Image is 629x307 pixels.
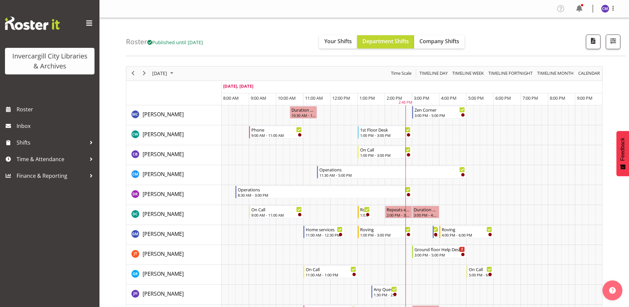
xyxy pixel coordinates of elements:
[362,38,409,45] span: Department Shifts
[390,69,413,77] button: Time Scale
[360,206,370,213] div: Roving
[324,38,352,45] span: Your Shifts
[442,226,492,233] div: Roving
[143,250,184,258] a: [PERSON_NAME]
[609,287,616,294] img: help-xxl-2.png
[306,232,343,238] div: 11:00 AM - 12:30 PM
[435,226,438,233] div: New book tagging
[126,285,221,305] td: Jill Harpur resource
[412,246,467,258] div: Glen Tomlinson"s event - Ground floor Help Desk Begin From Thursday, October 9, 2025 at 3:00:00 P...
[143,290,184,298] a: [PERSON_NAME]
[126,245,221,265] td: Glen Tomlinson resource
[414,113,465,118] div: 3:00 PM - 5:00 PM
[317,166,467,178] div: Cindy Mulrooney"s event - Operations Begin From Thursday, October 9, 2025 at 11:30:00 AM GMT+13:0...
[467,265,494,278] div: Grace Roscoe-Squires"s event - On Call Begin From Thursday, October 9, 2025 at 5:00:00 PM GMT+13:...
[303,265,358,278] div: Grace Roscoe-Squires"s event - On Call Begin From Thursday, October 9, 2025 at 11:00:00 AM GMT+13...
[143,170,184,178] span: [PERSON_NAME]
[143,170,184,178] a: [PERSON_NAME]
[303,226,344,238] div: Gabriel McKay Smith"s event - Home services Begin From Thursday, October 9, 2025 at 11:00:00 AM G...
[360,212,370,218] div: 1:00 PM - 1:30 PM
[390,69,412,77] span: Time Scale
[251,133,302,138] div: 9:00 AM - 11:00 AM
[433,226,440,238] div: Gabriel McKay Smith"s event - New book tagging Begin From Thursday, October 9, 2025 at 3:45:00 PM...
[278,95,296,101] span: 10:00 AM
[17,154,86,164] span: Time & Attendance
[360,146,410,153] div: On Call
[399,100,412,105] div: 2:46 PM
[143,210,184,218] span: [PERSON_NAME]
[332,95,350,101] span: 12:00 PM
[550,95,565,101] span: 8:00 PM
[12,51,88,71] div: Invercargill City Libraries & Archives
[601,5,609,13] img: chamique-mamolo11658.jpg
[223,83,253,89] span: [DATE], [DATE]
[360,126,410,133] div: 1st Floor Desk
[5,17,60,30] img: Rosterit website logo
[126,205,221,225] td: Donald Cunningham resource
[143,110,184,118] a: [PERSON_NAME]
[143,190,184,198] a: [PERSON_NAME]
[523,95,538,101] span: 7:00 PM
[143,130,184,138] a: [PERSON_NAME]
[452,69,484,77] span: Timeline Week
[578,69,600,77] span: calendar
[150,66,177,80] div: October 9, 2025
[126,38,203,46] h4: Roster
[143,250,184,257] span: [PERSON_NAME]
[319,35,357,49] button: Your Shifts
[238,186,410,193] div: Operations
[387,206,410,213] div: Repeats every [DATE] - [PERSON_NAME]
[418,69,449,77] button: Timeline Day
[223,95,239,101] span: 8:00 AM
[126,265,221,285] td: Grace Roscoe-Squires resource
[414,95,429,101] span: 3:00 PM
[441,95,457,101] span: 4:00 PM
[143,270,184,277] span: [PERSON_NAME]
[419,38,459,45] span: Company Shifts
[435,232,438,238] div: 3:45 PM - 4:00 PM
[151,69,176,77] button: October 2025
[606,35,620,49] button: Filter Shifts
[126,165,221,185] td: Cindy Mulrooney resource
[143,230,184,238] a: [PERSON_NAME]
[387,212,410,218] div: 2:00 PM - 3:00 PM
[358,126,412,139] div: Catherine Wilson"s event - 1st Floor Desk Begin From Thursday, October 9, 2025 at 1:00:00 PM GMT+...
[305,95,323,101] span: 11:00 AM
[319,166,465,173] div: Operations
[469,266,492,272] div: On Call
[290,106,317,119] div: Aurora Catu"s event - Duration 1 hours - Aurora Catu Begin From Thursday, October 9, 2025 at 10:3...
[536,69,575,77] button: Timeline Month
[586,35,600,49] button: Download a PDF of the roster for the current day
[139,66,150,80] div: next period
[143,230,184,238] span: [PERSON_NAME]
[238,192,410,198] div: 8:30 AM - 3:00 PM
[487,69,534,77] button: Fortnight
[577,95,593,101] span: 9:00 PM
[235,186,412,198] div: Debra Robinson"s event - Operations Begin From Thursday, October 9, 2025 at 8:30:00 AM GMT+13:00 ...
[17,171,86,181] span: Finance & Reporting
[249,206,303,218] div: Donald Cunningham"s event - On Call Begin From Thursday, October 9, 2025 at 9:00:00 AM GMT+13:00 ...
[143,290,184,297] span: [PERSON_NAME]
[412,206,439,218] div: Donald Cunningham"s event - Duration 1 hours - Donald Cunningham Begin From Thursday, October 9, ...
[620,138,626,161] span: Feedback
[358,226,412,238] div: Gabriel McKay Smith"s event - Roving Begin From Thursday, October 9, 2025 at 1:00:00 PM GMT+13:00...
[126,105,221,125] td: Aurora Catu resource
[306,266,356,272] div: On Call
[412,106,467,119] div: Aurora Catu"s event - Zen Corner Begin From Thursday, October 9, 2025 at 3:00:00 PM GMT+13:00 End...
[414,206,438,213] div: Duration 1 hours - [PERSON_NAME]
[616,131,629,176] button: Feedback - Show survey
[360,133,410,138] div: 1:00 PM - 3:00 PM
[385,206,412,218] div: Donald Cunningham"s event - Repeats every thursday - Donald Cunningham Begin From Thursday, Octob...
[360,226,410,233] div: Roving
[251,95,266,101] span: 9:00 AM
[17,138,86,148] span: Shifts
[126,125,221,145] td: Catherine Wilson resource
[360,232,410,238] div: 1:00 PM - 3:00 PM
[152,69,168,77] span: [DATE]
[147,39,203,46] span: Published until [DATE]
[577,69,601,77] button: Month
[358,206,371,218] div: Donald Cunningham"s event - Roving Begin From Thursday, October 9, 2025 at 1:00:00 PM GMT+13:00 E...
